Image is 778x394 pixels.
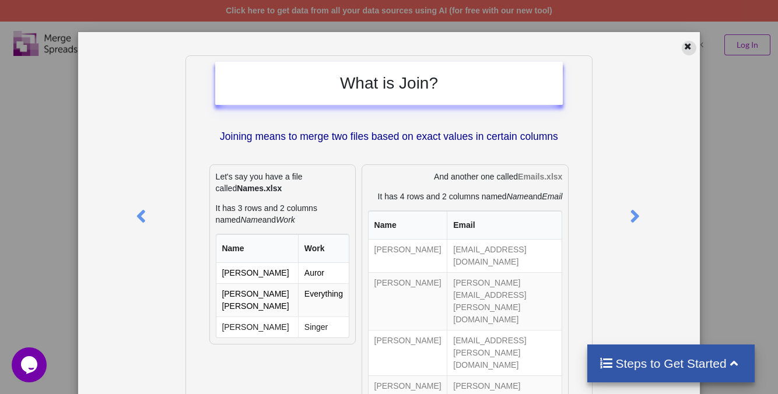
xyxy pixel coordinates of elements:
h2: What is Join? [227,73,552,93]
iframe: chat widget [12,347,49,382]
p: Let's say you have a file called [216,171,349,194]
td: [PERSON_NAME] [216,263,298,283]
td: [PERSON_NAME] [PERSON_NAME] [216,283,298,316]
p: It has 4 rows and 2 columns named and [368,191,563,202]
td: Everything [298,283,349,316]
td: [PERSON_NAME] [369,330,447,375]
b: Emails.xlsx [518,172,562,181]
p: Joining means to merge two files based on exact values in certain columns [215,129,563,144]
th: Name [369,211,447,240]
i: Name [240,215,262,224]
p: It has 3 rows and 2 columns named and [216,202,349,226]
b: Names.xlsx [237,184,282,193]
td: Auror [298,263,349,283]
th: Name [216,234,298,263]
th: Email [447,211,562,240]
h4: Steps to Get Started [599,356,743,371]
td: [PERSON_NAME][EMAIL_ADDRESS][PERSON_NAME][DOMAIN_NAME] [447,272,562,330]
td: [PERSON_NAME] [216,316,298,337]
p: And another one called [368,171,563,182]
td: [PERSON_NAME] [369,240,447,272]
th: Work [298,234,349,263]
i: Work [276,215,295,224]
td: [EMAIL_ADDRESS][DOMAIN_NAME] [447,240,562,272]
td: Singer [298,316,349,337]
i: Name [507,192,528,201]
td: [PERSON_NAME] [369,272,447,330]
td: [EMAIL_ADDRESS][PERSON_NAME][DOMAIN_NAME] [447,330,562,375]
i: Email [542,192,562,201]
